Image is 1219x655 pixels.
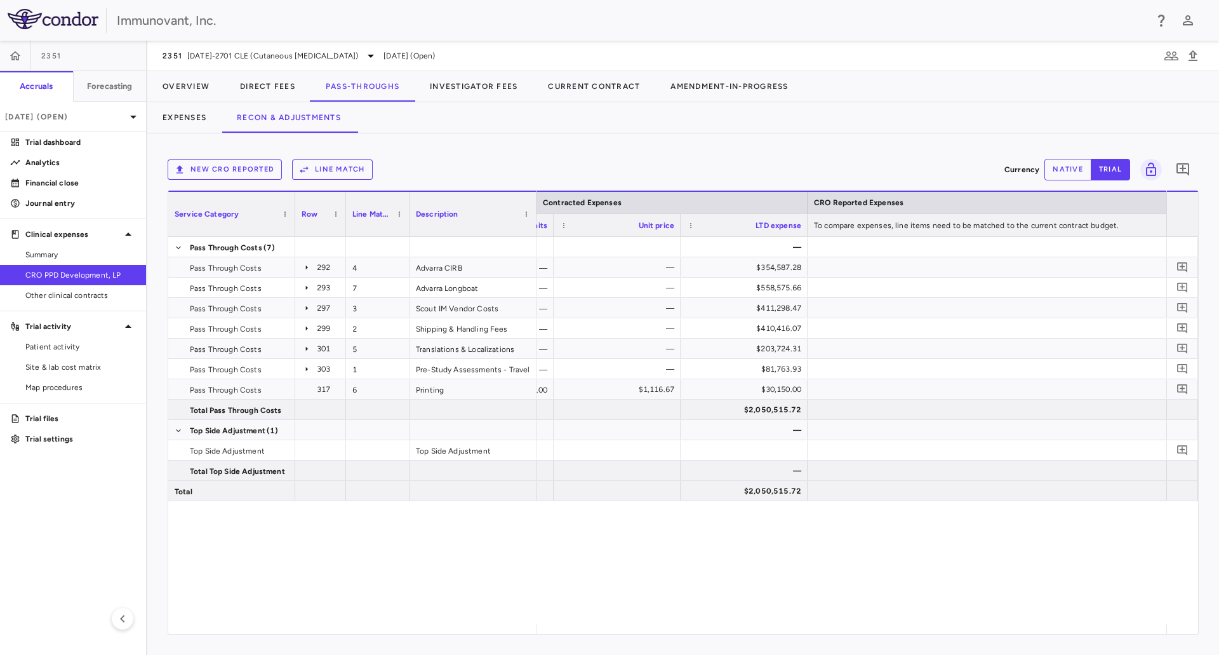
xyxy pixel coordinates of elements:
button: Add comment [1174,340,1191,357]
button: Pass-Throughs [310,71,415,102]
span: Total [175,482,192,502]
span: Unit price [639,221,675,230]
span: Contracted Expenses [543,198,622,207]
span: CRO Reported Expenses [814,198,903,207]
div: 293 [317,278,340,298]
p: Analytics [25,157,136,168]
div: 4 [346,257,410,277]
svg: Add comment [1176,444,1189,456]
p: Clinical expenses [25,229,121,240]
div: Printing [410,379,536,399]
span: LTD expense [756,221,801,230]
span: Pass Through Costs [190,360,262,380]
button: Expenses [147,102,222,133]
span: Summary [25,249,136,260]
div: — [565,278,674,298]
p: Trial activity [25,321,121,332]
span: Total Top Side Adjustment [190,461,285,482]
span: Map procedures [25,382,136,393]
span: Service Category [175,210,239,219]
h6: Forecasting [87,81,133,92]
div: Pre-Study Assessments - Travel [410,359,536,379]
p: Currency [1004,164,1039,175]
button: Line Match [292,159,373,180]
button: Direct Fees [225,71,310,102]
img: logo-full-SnFGN8VE.png [8,9,98,29]
span: (1) [267,421,278,441]
div: $2,050,515.72 [692,481,801,501]
p: Trial files [25,413,136,424]
h6: Accruals [20,81,53,92]
span: Lock grid [1135,159,1162,180]
div: $354,587.28 [692,257,801,278]
div: 2 [346,318,410,338]
div: 292 [317,257,340,278]
button: Add comment [1174,279,1191,296]
div: 1 [346,359,410,379]
span: 2351 [41,51,61,61]
button: Overview [147,71,225,102]
button: Add comment [1174,442,1191,459]
button: Current Contract [533,71,655,102]
span: Total Pass Through Costs [190,400,282,421]
span: Pass Through Costs [190,238,262,258]
span: Top Side Adjustment [190,421,265,441]
button: Add comment [1174,381,1191,398]
div: Translations & Localizations [410,339,536,358]
div: Advarra CIRB [410,257,536,277]
div: — [692,237,801,257]
div: 303 [317,359,340,379]
div: $411,298.47 [692,298,801,318]
p: Trial settings [25,433,136,445]
div: $2,050,515.72 [692,400,801,420]
button: Add comment [1174,320,1191,337]
div: 3 [346,298,410,318]
div: $558,575.66 [692,278,801,298]
svg: Add comment [1175,162,1190,177]
button: Add comment [1174,259,1191,276]
span: To compare expenses, line items need to be matched to the current contract budget. [814,221,1119,230]
div: 7 [346,278,410,297]
div: — [565,318,674,339]
span: Pass Through Costs [190,299,262,319]
span: Description [416,210,458,219]
span: Patient activity [25,341,136,353]
span: Top Side Adjustment [190,441,265,461]
div: Immunovant, Inc. [117,11,1145,30]
svg: Add comment [1176,342,1189,355]
span: 2351 [163,51,182,61]
button: native [1044,159,1091,180]
div: $203,724.31 [692,339,801,359]
div: 297 [317,298,340,318]
svg: Add comment [1176,322,1189,334]
div: $30,150.00 [692,379,801,400]
span: [DATE] (Open) [383,50,435,62]
div: — [692,420,801,440]
p: [DATE] (Open) [5,111,126,123]
span: Pass Through Costs [190,319,262,339]
div: 301 [317,339,340,359]
div: — [565,359,674,379]
div: 317 [307,379,340,400]
svg: Add comment [1176,363,1189,375]
span: Other clinical contracts [25,290,136,301]
svg: Add comment [1176,383,1189,395]
button: Add comment [1174,360,1191,377]
button: Add comment [1174,299,1191,316]
svg: Add comment [1176,281,1189,294]
span: [DATE]-2701 CLE (Cutaneous [MEDICAL_DATA]) [187,50,358,62]
button: Amendment-In-Progress [655,71,803,102]
span: Pass Through Costs [190,278,262,299]
span: Pass Through Costs [190,258,262,278]
div: Scout IM Vendor Costs [410,298,536,318]
button: Recon & Adjustments [222,102,356,133]
p: Trial dashboard [25,137,136,148]
p: Journal entry [25,198,136,209]
div: — [565,339,674,359]
div: $81,763.93 [692,359,801,379]
span: Pass Through Costs [190,339,262,360]
button: Add comment [1172,159,1194,180]
span: Row [302,210,317,219]
span: Site & lab cost matrix [25,361,136,373]
span: Pass Through Costs [190,380,262,400]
